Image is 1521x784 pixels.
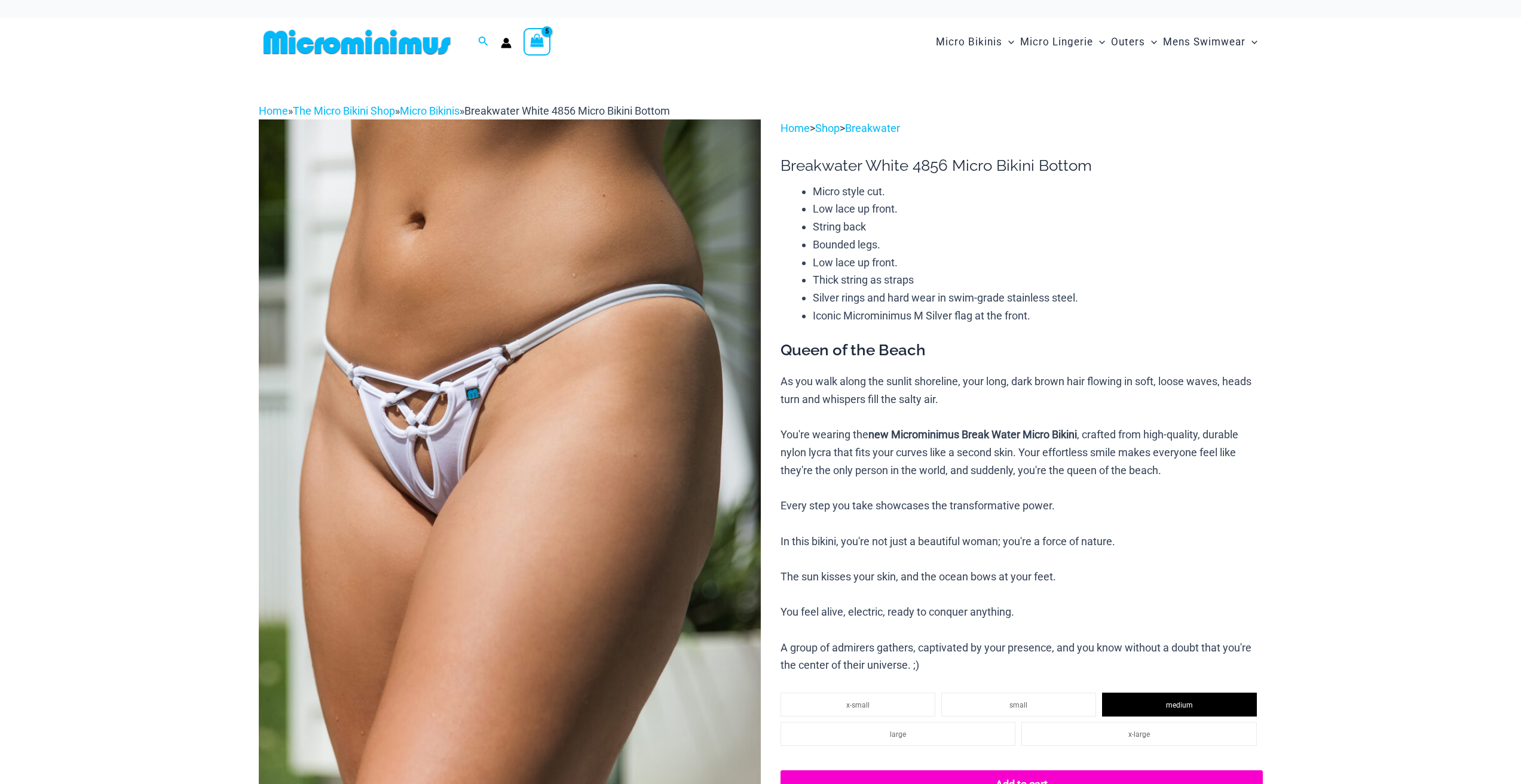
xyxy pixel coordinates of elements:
li: Silver rings and hard wear in swim-grade stainless steel. [813,289,1262,307]
li: x-small [781,693,935,717]
nav: Site Navigation [931,22,1263,62]
span: small [1009,701,1027,709]
a: Micro Bikinis [400,104,460,117]
a: Micro LingerieMenu ToggleMenu Toggle [1017,24,1108,60]
span: Micro Bikinis [936,27,1002,57]
p: As you walk along the sunlit shoreline, your long, dark brown hair flowing in soft, loose waves, ... [781,373,1262,674]
li: String back [813,218,1262,236]
a: Home [781,122,810,134]
a: OutersMenu ToggleMenu Toggle [1108,24,1160,60]
li: Low lace up front. [813,254,1262,272]
li: x-large [1021,722,1256,746]
span: Menu Toggle [1093,27,1105,57]
li: Iconic Microminimus M Silver flag at the front. [813,307,1262,325]
li: medium [1102,693,1257,717]
li: Micro style cut. [813,183,1262,201]
span: Mens Swimwear [1163,27,1245,57]
span: Micro Lingerie [1020,27,1093,57]
a: Shop [815,122,840,134]
a: Home [259,104,288,117]
a: View Shopping Cart, 5 items [524,28,551,56]
b: new Microminimus Break Water Micro Bikini [868,428,1077,441]
li: Low lace up front. [813,200,1262,218]
span: Menu Toggle [1145,27,1157,57]
span: x-small [846,701,870,709]
li: Bounded legs. [813,236,1262,254]
h3: Queen of the Beach [781,340,1262,361]
span: x-large [1128,730,1150,739]
span: Menu Toggle [1002,27,1014,57]
a: Micro BikinisMenu ToggleMenu Toggle [933,24,1017,60]
li: Thick string as straps [813,271,1262,289]
span: Outers [1111,27,1145,57]
span: Menu Toggle [1245,27,1257,57]
a: Breakwater [845,122,900,134]
a: Search icon link [478,35,489,50]
h1: Breakwater White 4856 Micro Bikini Bottom [781,156,1262,175]
a: Mens SwimwearMenu ToggleMenu Toggle [1160,24,1260,60]
span: medium [1166,701,1193,709]
span: large [890,730,906,739]
p: > > [781,119,1262,137]
a: The Micro Bikini Shop [293,104,395,117]
a: Account icon link [501,38,512,48]
img: MM SHOP LOGO FLAT [259,29,455,56]
li: small [941,693,1096,717]
li: large [781,722,1015,746]
span: » » » [259,104,670,117]
span: Breakwater White 4856 Micro Bikini Bottom [464,104,670,117]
